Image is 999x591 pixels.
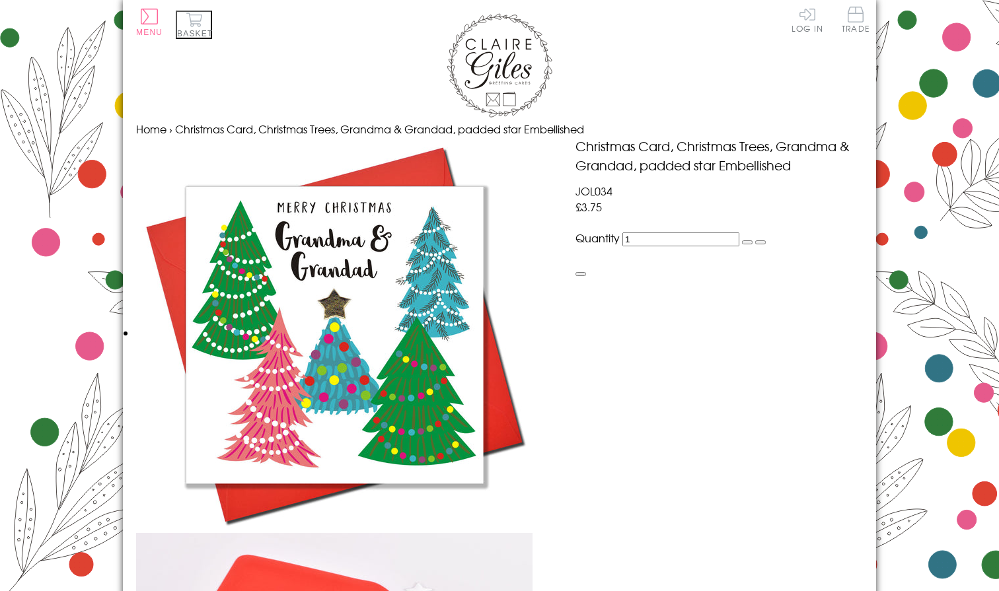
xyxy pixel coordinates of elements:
button: Menu [136,9,163,37]
span: Christmas Card, Christmas Trees, Grandma & Grandad, padded star Embellished [175,121,584,137]
img: Christmas Card, Christmas Trees, Grandma & Grandad, padded star Embellished [136,137,533,533]
span: › [169,121,172,137]
a: Log In [792,7,823,32]
button: Basket [176,11,212,39]
a: Home [136,121,166,137]
span: £3.75 [575,199,602,215]
span: JOL034 [575,183,612,199]
label: Quantity [575,230,620,246]
span: Menu [136,28,163,37]
h1: Christmas Card, Christmas Trees, Grandma & Grandad, padded star Embellished [575,137,863,175]
img: Claire Giles Greetings Cards [447,13,552,118]
a: Trade [842,7,869,35]
span: Trade [842,7,869,32]
nav: breadcrumbs [136,121,863,137]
